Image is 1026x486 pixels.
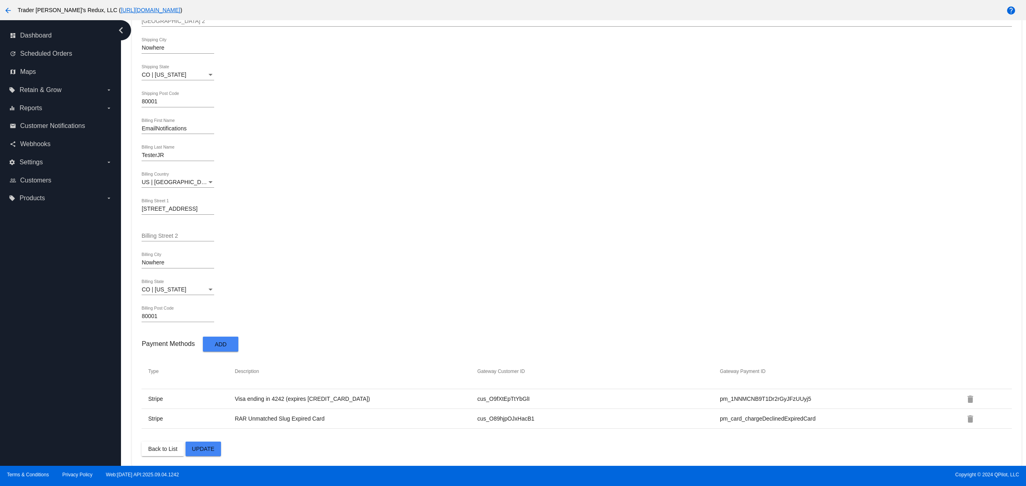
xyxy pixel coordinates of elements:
input: Billing Street 1 [142,206,214,212]
i: email [10,123,16,129]
span: Trader [PERSON_NAME]'s Redux, LLC ( ) [18,7,182,13]
input: Billing City [142,260,214,266]
span: CO | [US_STATE] [142,286,186,293]
i: local_offer [9,195,15,201]
i: arrow_drop_down [106,105,112,111]
span: Webhooks [20,140,50,148]
a: Terms & Conditions [7,472,49,478]
a: dashboard Dashboard [10,29,112,42]
i: arrow_drop_down [106,195,112,201]
button: Add [203,337,238,352]
th: Type [148,368,234,375]
mat-select: Shipping State [142,72,214,78]
td: Stripe [148,415,234,422]
span: Scheduled Orders [20,50,72,57]
span: Customers [20,177,51,184]
td: cus_O9fXtEpTtYbGlI [477,395,719,402]
td: Stripe [148,395,234,402]
i: dashboard [10,32,16,39]
span: Dashboard [20,32,52,39]
span: Reports [19,105,42,112]
span: Update [192,446,215,452]
a: Web:[DATE] API:2025.09.04.1242 [106,472,179,478]
i: arrow_drop_down [106,87,112,93]
span: Customer Notifications [20,122,85,130]
button: Update [186,442,221,456]
input: Shipping Street 2 [142,18,1011,25]
span: Maps [20,68,36,75]
td: cus_O89hjpOJxHacB1 [477,415,719,422]
mat-icon: arrow_back [3,6,13,15]
a: map Maps [10,65,112,78]
td: Visa ending in 4242 (expires [CREDIT_CARD_DATA]) [234,395,477,402]
mat-icon: delete [966,394,975,404]
input: Shipping Post Code [142,98,214,105]
mat-select: Billing State [142,287,214,293]
input: Billing Street 2 [142,233,214,239]
input: Billing First Name [142,126,214,132]
span: Retain & Grow [19,86,61,94]
span: Copyright © 2024 QPilot, LLC [520,472,1019,478]
td: RAR Unmatched Slug Expired Card [234,415,477,422]
a: share Webhooks [10,138,112,151]
input: Shipping City [142,45,214,51]
span: Add [215,341,227,348]
input: Billing Last Name [142,152,214,159]
i: equalizer [9,105,15,111]
span: Products [19,195,45,202]
a: [URL][DOMAIN_NAME] [121,7,180,13]
a: people_outline Customers [10,174,112,187]
span: Settings [19,159,43,166]
td: pm_card_chargeDeclinedExpiredCard [719,415,962,422]
mat-icon: help [1006,6,1016,15]
input: Billing Post Code [142,313,214,320]
i: map [10,69,16,75]
th: Gateway Customer ID [477,368,719,375]
span: CO | [US_STATE] [142,71,186,78]
i: update [10,50,16,57]
button: Back to List [142,442,184,456]
i: arrow_drop_down [106,159,112,165]
i: share [10,141,16,147]
span: Back to List [148,446,177,452]
th: Gateway Payment ID [719,368,962,375]
a: Privacy Policy [63,472,93,478]
td: pm_1NNMCNB9T1Dr2rGyJFzUUyj5 [719,395,962,402]
span: US | [GEOGRAPHIC_DATA] [142,179,213,185]
i: people_outline [10,177,16,184]
i: chevron_left [115,24,127,37]
i: local_offer [9,87,15,93]
a: email Customer Notifications [10,119,112,132]
mat-select: Billing Country [142,179,214,186]
a: update Scheduled Orders [10,47,112,60]
mat-icon: delete [966,414,975,424]
i: settings [9,159,15,165]
th: Description [234,368,477,375]
h3: Payment Methods [142,340,195,348]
